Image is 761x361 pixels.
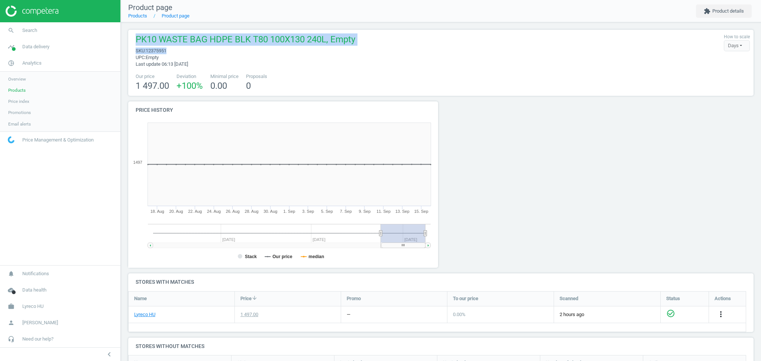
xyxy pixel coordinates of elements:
i: headset_mic [4,332,18,346]
tspan: 13. Sep [395,209,409,214]
tspan: 9. Sep [359,209,371,214]
span: Price [240,295,252,302]
span: Data health [22,287,46,293]
span: Search [22,27,37,34]
tspan: 20. Aug [169,209,183,214]
span: Status [666,295,680,302]
span: Proposals [246,73,267,80]
div: 1 497.00 [240,311,258,318]
span: Name [134,295,147,302]
span: Promo [347,295,361,302]
div: Days [724,40,750,51]
h4: Stores with matches [128,273,754,291]
span: 0.00 % [453,312,466,317]
span: Price index [8,98,29,104]
span: Need our help? [22,336,54,342]
tspan: 11. Sep [376,209,391,214]
span: sku : [136,48,146,53]
tspan: 22. Aug [188,209,202,214]
span: 0 [246,81,251,91]
tspan: 28. Aug [245,209,258,214]
text: 1497 [133,160,142,165]
tspan: 26. Aug [226,209,240,214]
span: Empty [146,55,159,60]
span: Last update 06:13 [DATE] [136,61,188,67]
span: Deviation [177,73,203,80]
i: notifications [4,267,18,281]
i: arrow_downward [252,295,258,301]
span: 2 hours ago [560,311,655,318]
i: pie_chart_outlined [4,56,18,70]
span: 0.00 [210,81,227,91]
i: check_circle_outline [666,309,675,318]
span: Products [8,87,26,93]
img: ajHJNr6hYgQAAAAASUVORK5CYII= [6,6,58,17]
i: cloud_done [4,283,18,297]
span: Minimal price [210,73,239,80]
a: Lyreco HU [134,311,155,318]
h4: Price history [128,101,438,119]
tspan: 18. Aug [150,209,164,214]
span: Email alerts [8,121,31,127]
i: search [4,23,18,38]
span: [PERSON_NAME] [22,319,58,326]
button: chevron_left [100,349,119,359]
tspan: 7. Sep [340,209,352,214]
h4: Stores without matches [128,338,754,355]
span: Promotions [8,110,31,116]
span: Notifications [22,270,49,277]
button: more_vert [716,310,725,319]
tspan: 15. Sep [414,209,428,214]
a: Products [128,13,147,19]
i: extension [704,8,710,14]
i: chevron_left [105,350,114,359]
span: Actions [715,295,731,302]
span: Product page [128,3,172,12]
span: Data delivery [22,43,49,50]
tspan: 24. Aug [207,209,221,214]
span: +100 % [177,81,203,91]
span: Overview [8,76,26,82]
tspan: 1. Sep [284,209,295,214]
i: timeline [4,40,18,54]
span: To our price [453,295,478,302]
tspan: 5. Sep [321,209,333,214]
span: upc : [136,55,146,60]
span: Price Management & Optimization [22,137,94,143]
span: 12375951 [146,48,166,53]
span: Lyreco HU [22,303,43,310]
a: Product page [162,13,190,19]
span: 1 497.00 [136,81,169,91]
button: extensionProduct details [696,4,752,18]
i: person [4,316,18,330]
label: How to scale [724,34,750,40]
i: more_vert [716,310,725,319]
span: Analytics [22,60,42,66]
span: PK10 WASTE BAG HDPE BLK T80 100X130 240L, Empty [136,33,355,48]
tspan: median [308,254,324,259]
span: Our price [136,73,169,80]
tspan: 3. Sep [302,209,314,214]
img: wGWNvw8QSZomAAAAABJRU5ErkJggg== [8,136,14,143]
i: work [4,299,18,313]
tspan: Our price [272,254,292,259]
span: Scanned [560,295,578,302]
tspan: Stack [245,254,257,259]
div: — [347,311,350,318]
tspan: 30. Aug [263,209,277,214]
